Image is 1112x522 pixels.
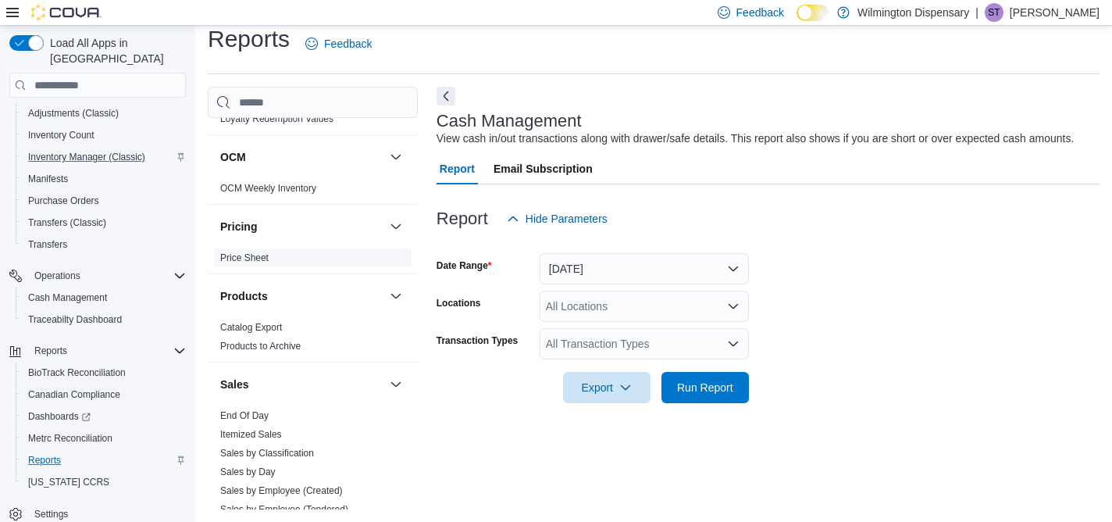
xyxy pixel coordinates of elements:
span: Purchase Orders [22,191,186,210]
a: Sales by Employee (Created) [220,485,343,496]
button: Reports [28,341,73,360]
span: Operations [34,270,80,282]
h1: Reports [208,23,290,55]
span: Transfers (Classic) [22,213,186,232]
input: Dark Mode [797,5,829,21]
span: Cash Management [28,291,107,304]
button: Reports [16,449,192,471]
a: Catalog Export [220,322,282,333]
span: Reports [28,341,186,360]
span: Dashboards [28,410,91,423]
a: [US_STATE] CCRS [22,473,116,492]
span: Operations [28,266,186,285]
p: Wilmington Dispensary [857,3,969,22]
span: Hide Parameters [526,211,608,227]
span: Export [572,372,641,403]
h3: OCM [220,149,246,165]
p: | [975,3,978,22]
span: Inventory Manager (Classic) [28,151,145,163]
button: Purchase Orders [16,190,192,212]
span: Report [440,153,475,184]
span: BioTrack Reconciliation [28,366,126,379]
a: Metrc Reconciliation [22,429,119,448]
a: Traceabilty Dashboard [22,310,128,329]
span: Price Sheet [220,252,269,264]
p: [PERSON_NAME] [1010,3,1100,22]
span: BioTrack Reconciliation [22,363,186,382]
span: Cash Management [22,288,186,307]
a: Products to Archive [220,341,301,352]
button: Cash Management [16,287,192,309]
div: Pricing [208,248,418,274]
button: Transfers (Classic) [16,212,192,234]
div: Sydney Taylor [985,3,1003,22]
span: Adjustments (Classic) [22,104,186,123]
h3: Cash Management [437,112,582,130]
a: Manifests [22,170,74,188]
span: Reports [22,451,186,470]
a: Sales by Day [220,467,276,477]
button: OCM [220,149,383,165]
label: Date Range [437,259,492,272]
div: OCM [208,179,418,204]
span: End Of Day [220,409,269,422]
span: Sales by Classification [220,447,314,459]
a: Feedback [299,28,378,59]
a: Canadian Compliance [22,385,127,404]
span: Traceabilty Dashboard [22,310,186,329]
span: Canadian Compliance [22,385,186,404]
button: Pricing [387,217,405,236]
label: Locations [437,297,481,309]
button: Pricing [220,219,383,234]
button: [DATE] [540,253,749,284]
span: Dashboards [22,407,186,426]
button: BioTrack Reconciliation [16,362,192,384]
span: Loyalty Redemption Values [220,113,333,125]
span: Transfers [28,238,67,251]
a: Cash Management [22,288,113,307]
h3: Pricing [220,219,257,234]
span: [US_STATE] CCRS [28,476,109,488]
span: Metrc Reconciliation [28,432,112,445]
button: Reports [3,340,192,362]
a: Dashboards [22,407,97,426]
h3: Products [220,288,268,304]
span: Inventory Count [28,129,94,141]
a: Adjustments (Classic) [22,104,125,123]
button: Operations [28,266,87,285]
button: Traceabilty Dashboard [16,309,192,331]
button: Transfers [16,234,192,256]
span: Sales by Employee (Created) [220,484,343,497]
span: Purchase Orders [28,195,99,207]
button: Adjustments (Classic) [16,102,192,124]
button: Manifests [16,168,192,190]
div: Products [208,318,418,362]
button: Inventory Manager (Classic) [16,146,192,168]
span: Inventory Manager (Classic) [22,148,186,166]
span: Manifests [28,173,68,185]
a: Price Sheet [220,252,269,263]
a: Itemized Sales [220,429,282,440]
span: Settings [34,508,68,520]
a: Reports [22,451,67,470]
span: Sales by Day [220,466,276,478]
h3: Report [437,209,488,228]
a: Dashboards [16,406,192,427]
button: Metrc Reconciliation [16,427,192,449]
span: Transfers (Classic) [28,216,106,229]
span: Reports [34,345,67,357]
span: Feedback [736,5,784,20]
button: Export [563,372,650,403]
button: [US_STATE] CCRS [16,471,192,493]
button: Sales [387,375,405,394]
a: Loyalty Redemption Values [220,113,333,124]
span: Canadian Compliance [28,388,120,401]
a: Transfers (Classic) [22,213,112,232]
button: Open list of options [727,300,740,313]
span: ST [988,3,1000,22]
span: Metrc Reconciliation [22,429,186,448]
span: Adjustments (Classic) [28,107,119,120]
span: Load All Apps in [GEOGRAPHIC_DATA] [44,35,186,66]
span: Reports [28,454,61,467]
